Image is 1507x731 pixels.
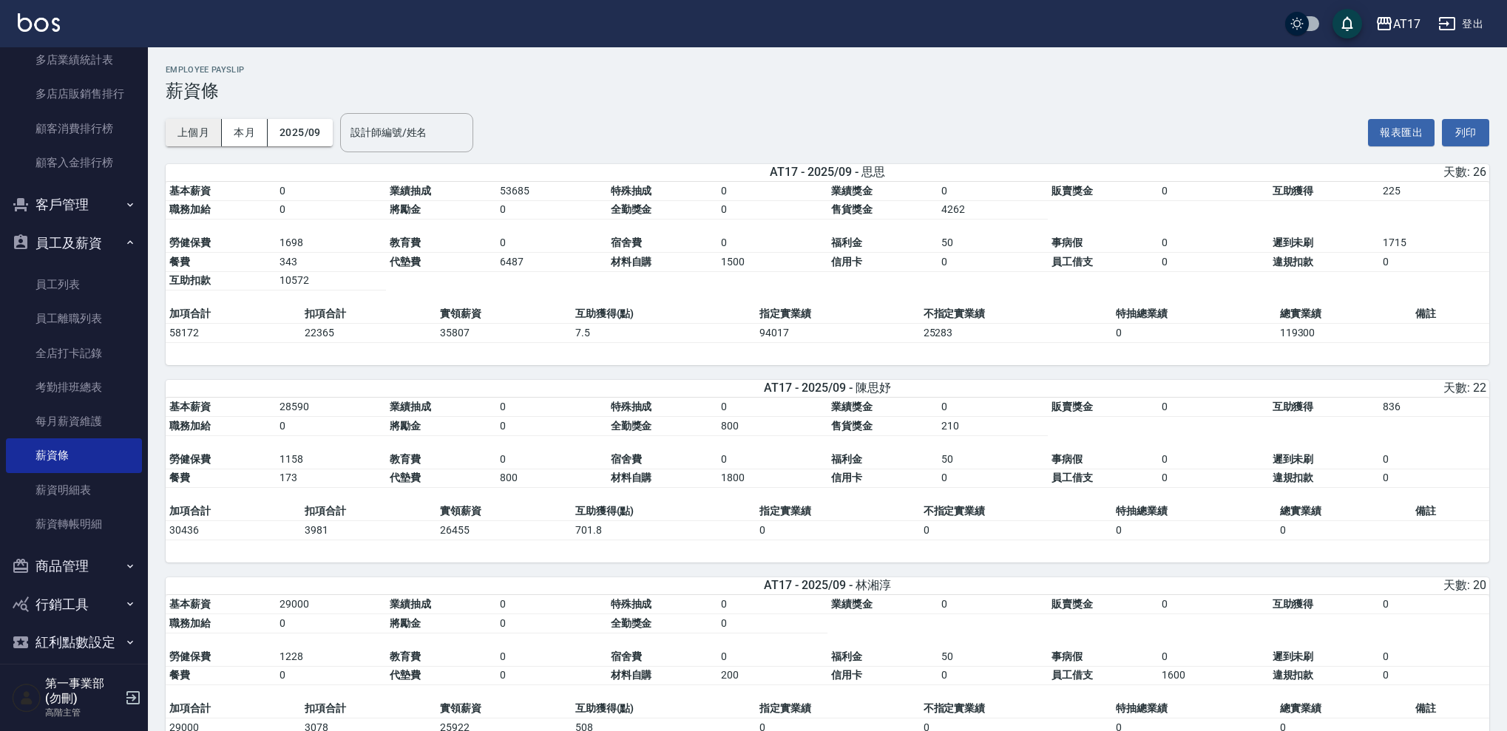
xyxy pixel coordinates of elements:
[276,200,386,220] td: 0
[572,699,756,718] td: 互助獲得(點)
[169,598,211,610] span: 基本薪資
[1379,647,1489,667] td: 0
[938,450,1048,469] td: 50
[45,676,121,706] h5: 第一事業部 (勿刪)
[390,598,431,610] span: 業績抽成
[390,401,431,412] span: 業績抽成
[1273,237,1314,248] span: 遲到未刷
[276,234,386,253] td: 1698
[611,420,652,432] span: 全勤獎金
[496,595,606,614] td: 0
[6,473,142,507] a: 薪資明細表
[6,43,142,77] a: 多店業績統計表
[1273,185,1314,197] span: 互助獲得
[1112,699,1276,718] td: 特抽總業績
[831,420,873,432] span: 售貨獎金
[764,578,891,594] span: AT17 - 2025/09 - 林湘淳
[756,502,920,521] td: 指定實業績
[276,595,386,614] td: 29000
[166,595,1489,699] table: a dense table
[169,256,190,268] span: 餐費
[717,253,827,272] td: 1500
[611,472,652,483] span: 材料自購
[169,669,190,681] span: 餐費
[1051,381,1486,396] div: 天數: 22
[831,401,873,412] span: 業績獎金
[1276,305,1412,324] td: 總實業績
[6,370,142,404] a: 考勤排班總表
[436,324,572,343] td: 35807
[390,669,421,681] span: 代墊費
[169,650,211,662] span: 勞健保費
[166,398,1489,502] table: a dense table
[169,420,211,432] span: 職務加給
[1276,521,1412,540] td: 0
[611,617,652,629] span: 全勤獎金
[1051,401,1093,412] span: 販賣獎金
[1158,666,1268,685] td: 1600
[6,186,142,224] button: 客戶管理
[166,305,301,324] td: 加項合計
[938,234,1048,253] td: 50
[756,521,920,540] td: 0
[436,699,572,718] td: 實領薪資
[496,398,606,417] td: 0
[6,585,142,624] button: 行銷工具
[611,453,642,465] span: 宿舍費
[1051,256,1093,268] span: 員工借支
[611,256,652,268] span: 材料自購
[611,669,652,681] span: 材料自購
[1112,521,1276,540] td: 0
[1158,469,1268,488] td: 0
[169,472,190,483] span: 餐費
[1051,165,1486,180] div: 天數: 26
[1273,401,1314,412] span: 互助獲得
[1393,15,1420,33] div: AT17
[169,237,211,248] span: 勞健保費
[1051,472,1093,483] span: 員工借支
[1158,595,1268,614] td: 0
[1412,699,1489,718] td: 備註
[1158,253,1268,272] td: 0
[6,268,142,302] a: 員工列表
[166,119,222,146] button: 上個月
[611,598,652,610] span: 特殊抽成
[166,324,301,343] td: 58172
[717,398,827,417] td: 0
[920,521,1112,540] td: 0
[938,200,1048,220] td: 4262
[1412,305,1489,324] td: 備註
[938,666,1048,685] td: 0
[572,305,756,324] td: 互助獲得(點)
[6,547,142,585] button: 商品管理
[6,77,142,111] a: 多店店販銷售排行
[1158,234,1268,253] td: 0
[169,203,211,215] span: 職務加給
[920,502,1112,521] td: 不指定實業績
[938,647,1048,667] td: 50
[611,203,652,215] span: 全勤獎金
[1158,647,1268,667] td: 0
[1273,472,1314,483] span: 違規扣款
[276,614,386,633] td: 0
[169,453,211,465] span: 勞健保費
[1051,453,1083,465] span: 事病假
[1332,9,1362,38] button: save
[301,502,436,521] td: 扣項合計
[390,203,421,215] span: 將勵金
[169,185,211,197] span: 基本薪資
[756,699,920,718] td: 指定實業績
[436,502,572,521] td: 實領薪資
[6,662,142,700] button: 資料設定
[717,614,827,633] td: 0
[756,305,920,324] td: 指定實業績
[496,614,606,633] td: 0
[831,453,862,465] span: 福利金
[1276,324,1412,343] td: 119300
[1379,182,1489,201] td: 225
[1273,650,1314,662] span: 遲到未刷
[496,182,606,201] td: 53685
[390,472,421,483] span: 代墊費
[496,234,606,253] td: 0
[222,119,268,146] button: 本月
